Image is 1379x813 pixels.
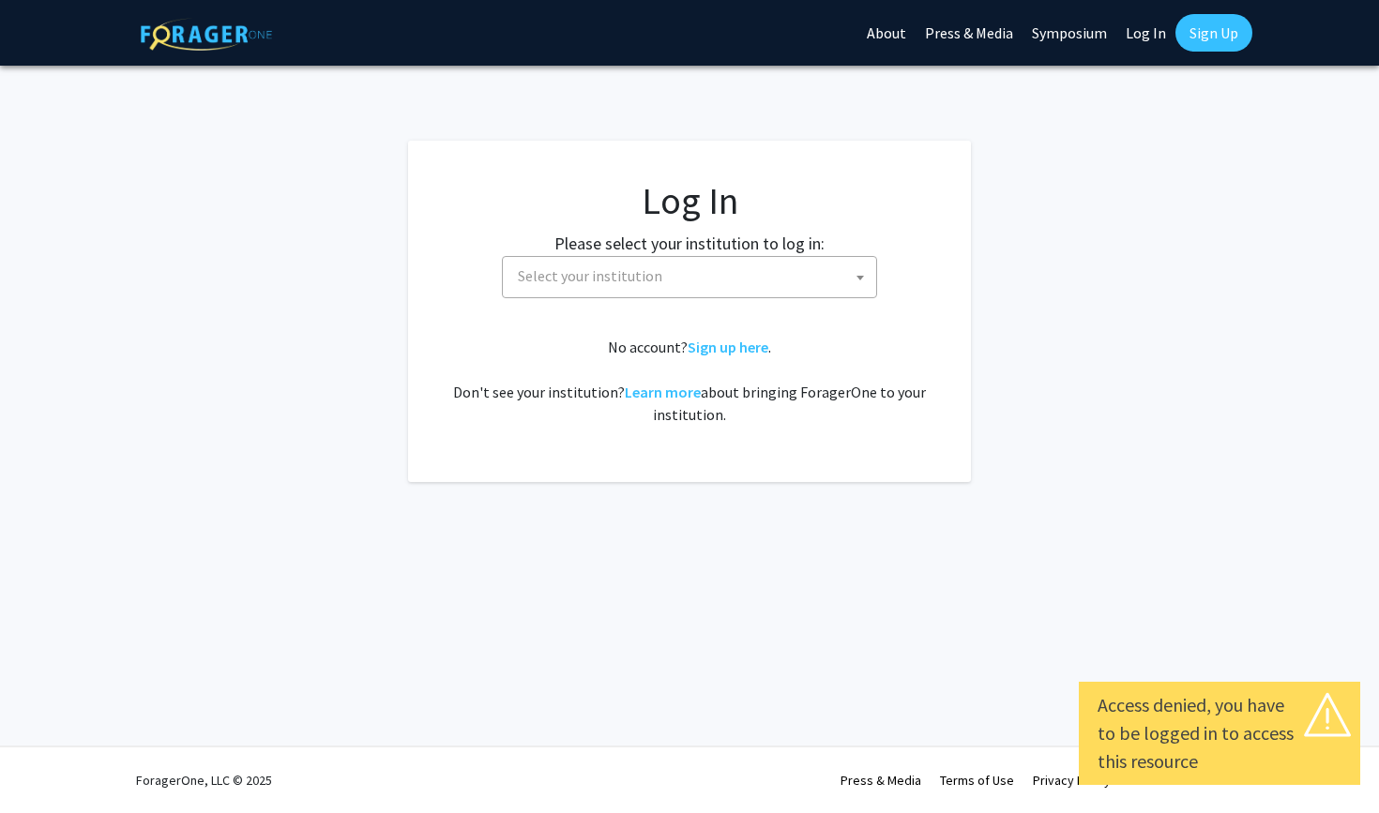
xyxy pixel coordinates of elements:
[141,18,272,51] img: ForagerOne Logo
[1033,772,1111,789] a: Privacy Policy
[502,256,877,298] span: Select your institution
[446,336,933,426] div: No account? . Don't see your institution? about bringing ForagerOne to your institution.
[136,747,272,813] div: ForagerOne, LLC © 2025
[554,231,825,256] label: Please select your institution to log in:
[446,178,933,223] h1: Log In
[510,257,876,295] span: Select your institution
[1175,14,1252,52] a: Sign Up
[625,383,701,401] a: Learn more about bringing ForagerOne to your institution
[518,266,662,285] span: Select your institution
[1098,691,1341,775] div: Access denied, you have to be logged in to access this resource
[940,772,1014,789] a: Terms of Use
[841,772,921,789] a: Press & Media
[688,338,768,356] a: Sign up here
